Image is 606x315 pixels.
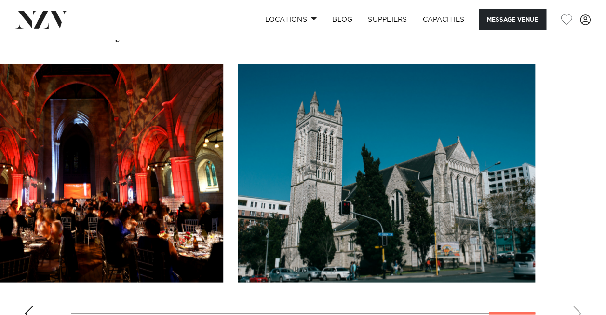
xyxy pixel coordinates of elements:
button: Message Venue [479,9,546,30]
a: BLOG [324,9,360,30]
swiper-slide: 15 / 15 [238,64,535,283]
a: SUPPLIERS [360,9,415,30]
img: nzv-logo.png [15,11,68,28]
a: Capacities [415,9,472,30]
a: Locations [257,9,324,30]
